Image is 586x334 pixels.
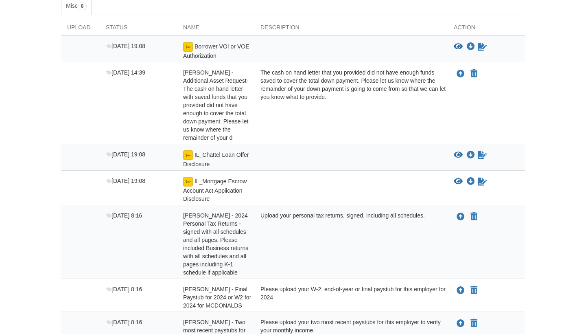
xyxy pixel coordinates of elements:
div: Upload [61,23,100,35]
span: [PERSON_NAME] - 2024 Personal Tax Returns - signed with all schedules and all pages. Please inclu... [183,212,248,276]
a: Waiting for your co-borrower to e-sign [477,150,488,160]
button: Upload Paige Scarborough - Two most recent paystubs for MCDONALDS [456,318,466,329]
img: esign [183,177,193,187]
span: [DATE] 8:16 [106,319,142,325]
a: Waiting for your co-borrower to e-sign [477,42,488,52]
span: IL_Chattel Loan Offer Disclosure [183,152,249,167]
button: Declare Paige Scarborough - 2024 Personal Tax Returns - signed with all schedules and all pages. ... [470,212,478,222]
span: [PERSON_NAME] - Final Paystub for 2024 or W2 for 2024 for MCDONALDS [183,286,251,309]
span: [DATE] 14:39 [106,69,145,76]
span: [DATE] 8:16 [106,212,142,219]
div: Status [100,23,177,35]
button: Upload Paige Scarborough - 2024 Personal Tax Returns - signed with all schedules and all pages. P... [456,211,466,222]
button: View IL_Chattel Loan Offer Disclosure [454,151,463,159]
button: Declare Paige Scarborough - Two most recent paystubs for MCDONALDS not applicable [470,319,478,328]
span: Borrower VOI or VOE Authorization [183,43,249,59]
button: Declare Devin Young - Additional Asset Request-The cash on hand letter with saved funds that you ... [470,69,478,79]
button: View IL_Mortgage Escrow Account Act Application Disclosure [454,178,463,186]
div: Upload your personal tax returns, signed, including all schedules. [254,211,448,277]
img: esign [183,150,193,160]
div: Please upload your W-2, end-of-year or final paystub for this employer for 2024 [254,285,448,310]
a: Download IL_Mortgage Escrow Account Act Application Disclosure [467,178,475,185]
img: esign [183,42,193,52]
span: IL_Mortgage Escrow Account Act Application Disclosure [183,178,247,202]
span: [DATE] 19:08 [106,43,145,49]
span: [DATE] 19:08 [106,151,145,158]
span: [PERSON_NAME] - Additional Asset Request-The cash on hand letter with saved funds that you provid... [183,69,248,141]
span: 8 [78,2,87,10]
div: Name [177,23,254,35]
button: Upload Devin Young - Additional Asset Request-The cash on hand letter with saved funds that you p... [456,68,466,79]
span: [DATE] 19:08 [106,178,145,184]
button: Upload Paige Scarborough - Final Paystub for 2024 or W2 for 2024 for MCDONALDS [456,285,466,296]
a: Download IL_Chattel Loan Offer Disclosure [467,152,475,158]
button: Declare Paige Scarborough - Final Paystub for 2024 or W2 for 2024 for MCDONALDS not applicable [470,286,478,295]
button: View Borrower VOI or VOE Authorization [454,43,463,51]
span: [DATE] 8:16 [106,286,142,292]
a: Download Borrower VOI or VOE Authorization [467,44,475,50]
div: Description [254,23,448,35]
a: Waiting for your co-borrower to e-sign [477,177,488,187]
div: The cash on hand letter that you provided did not have enough funds saved to cover the total down... [254,68,448,142]
div: Action [448,23,525,35]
